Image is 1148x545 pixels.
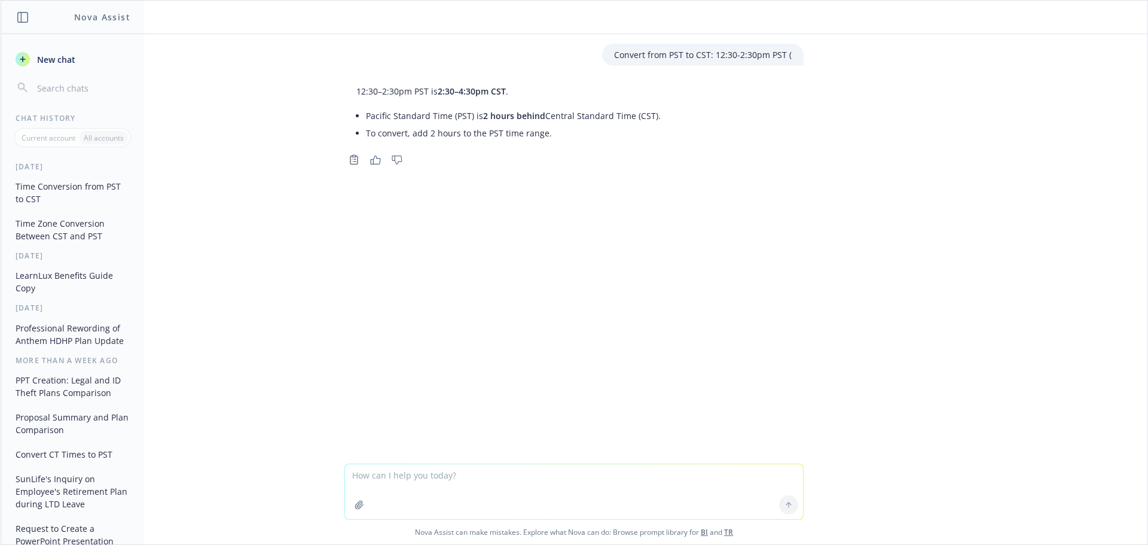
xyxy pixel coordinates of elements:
[11,176,135,209] button: Time Conversion from PST to CST
[35,80,130,96] input: Search chats
[1,355,144,366] div: More than a week ago
[11,444,135,464] button: Convert CT Times to PST
[11,48,135,70] button: New chat
[1,303,144,313] div: [DATE]
[74,11,130,23] h1: Nova Assist
[356,85,661,98] p: 12:30–2:30pm PST is .
[11,407,135,440] button: Proposal Summary and Plan Comparison
[11,469,135,514] button: SunLife's Inquiry on Employee's Retirement Plan during LTD Leave
[349,154,359,165] svg: Copy to clipboard
[701,527,708,537] a: BI
[438,86,506,97] span: 2:30–4:30pm CST
[483,110,545,121] span: 2 hours behind
[1,113,144,123] div: Chat History
[35,53,75,66] span: New chat
[5,520,1143,544] span: Nova Assist can make mistakes. Explore what Nova can do: Browse prompt library for and
[11,318,135,351] button: Professional Rewording of Anthem HDHP Plan Update
[387,151,407,168] button: Thumbs down
[11,370,135,403] button: PPT Creation: Legal and ID Theft Plans Comparison
[366,107,661,124] li: Pacific Standard Time (PST) is Central Standard Time (CST).
[1,251,144,261] div: [DATE]
[724,527,733,537] a: TR
[614,48,792,61] p: Convert from PST to CST: 12:30-2:30pm PST (
[84,133,124,143] p: All accounts
[1,162,144,172] div: [DATE]
[11,266,135,298] button: LearnLux Benefits Guide Copy
[22,133,75,143] p: Current account
[11,214,135,246] button: Time Zone Conversion Between CST and PST
[366,124,661,142] li: To convert, add 2 hours to the PST time range.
